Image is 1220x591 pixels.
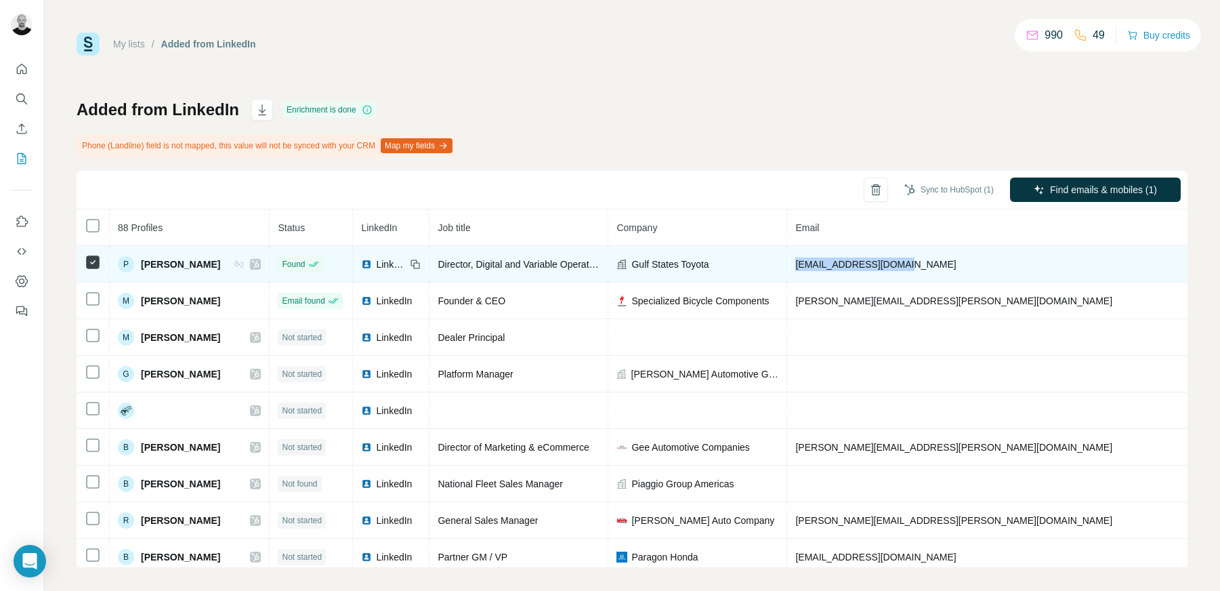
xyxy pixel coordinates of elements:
[118,366,134,382] div: G
[282,405,322,417] span: Not started
[376,550,412,564] span: LinkedIn
[113,39,145,49] a: My lists
[631,441,749,454] span: Gee Automotive Companies
[282,331,322,344] span: Not started
[438,222,470,233] span: Job title
[282,551,322,563] span: Not started
[795,222,819,233] span: Email
[282,478,317,490] span: Not found
[141,441,220,454] span: [PERSON_NAME]
[895,180,1003,200] button: Sync to HubSpot (1)
[11,299,33,323] button: Feedback
[631,294,769,308] span: Specialized Bicycle Components
[11,117,33,141] button: Enrich CSV
[118,512,134,529] div: R
[795,259,956,270] span: [EMAIL_ADDRESS][DOMAIN_NAME]
[361,369,372,380] img: LinkedIn logo
[141,258,220,271] span: [PERSON_NAME]
[616,515,627,526] img: company-logo
[616,222,657,233] span: Company
[11,87,33,111] button: Search
[361,478,372,489] img: LinkedIn logo
[631,367,779,381] span: [PERSON_NAME] Automotive Group
[282,368,322,380] span: Not started
[141,367,220,381] span: [PERSON_NAME]
[438,259,606,270] span: Director, Digital and Variable Operations
[631,514,774,527] span: [PERSON_NAME] Auto Company
[1127,26,1190,45] button: Buy credits
[11,146,33,171] button: My lists
[11,57,33,81] button: Quick start
[361,552,372,563] img: LinkedIn logo
[161,37,256,51] div: Added from LinkedIn
[376,294,412,308] span: LinkedIn
[141,514,220,527] span: [PERSON_NAME]
[118,222,163,233] span: 88 Profiles
[11,269,33,293] button: Dashboard
[141,294,220,308] span: [PERSON_NAME]
[282,102,377,118] div: Enrichment is done
[77,33,100,56] img: Surfe Logo
[381,138,453,153] button: Map my fields
[282,258,305,270] span: Found
[11,14,33,35] img: Avatar
[11,239,33,264] button: Use Surfe API
[361,295,372,306] img: LinkedIn logo
[438,478,562,489] span: National Fleet Sales Manager
[376,477,412,491] span: LinkedIn
[438,552,507,563] span: Partner GM / VP
[361,442,372,453] img: LinkedIn logo
[361,515,372,526] img: LinkedIn logo
[282,441,322,453] span: Not started
[152,37,154,51] li: /
[11,209,33,234] button: Use Surfe on LinkedIn
[631,550,698,564] span: Paragon Honda
[118,293,134,309] div: M
[795,552,956,563] span: [EMAIL_ADDRESS][DOMAIN_NAME]
[616,552,627,563] img: company-logo
[118,329,134,346] div: M
[1045,27,1063,43] p: 990
[376,258,406,271] span: LinkedIn
[141,477,220,491] span: [PERSON_NAME]
[438,295,505,306] span: Founder & CEO
[141,550,220,564] span: [PERSON_NAME]
[361,259,372,270] img: LinkedIn logo
[438,332,505,343] span: Dealer Principal
[1093,27,1105,43] p: 49
[376,367,412,381] span: LinkedIn
[795,515,1112,526] span: [PERSON_NAME][EMAIL_ADDRESS][PERSON_NAME][DOMAIN_NAME]
[631,477,734,491] span: Piaggio Group Americas
[616,295,627,306] img: company-logo
[616,442,627,453] img: company-logo
[282,514,322,527] span: Not started
[376,441,412,454] span: LinkedIn
[14,545,46,577] div: Open Intercom Messenger
[278,222,305,233] span: Status
[282,295,324,307] span: Email found
[118,549,134,565] div: B
[77,134,455,157] div: Phone (Landline) field is not mapped, this value will not be synced with your CRM
[1050,183,1157,197] span: Find emails & mobiles (1)
[795,442,1112,453] span: [PERSON_NAME][EMAIL_ADDRESS][PERSON_NAME][DOMAIN_NAME]
[376,331,412,344] span: LinkedIn
[118,476,134,492] div: B
[376,404,412,417] span: LinkedIn
[376,514,412,527] span: LinkedIn
[438,515,538,526] span: General Sales Manager
[1010,178,1181,202] button: Find emails & mobiles (1)
[438,442,589,453] span: Director of Marketing & eCommerce
[361,405,372,416] img: LinkedIn logo
[631,258,709,271] span: Gulf States Toyota
[795,295,1112,306] span: [PERSON_NAME][EMAIL_ADDRESS][PERSON_NAME][DOMAIN_NAME]
[118,439,134,455] div: B
[361,332,372,343] img: LinkedIn logo
[118,256,134,272] div: P
[438,369,513,380] span: Platform Manager
[141,331,220,344] span: [PERSON_NAME]
[77,99,239,121] h1: Added from LinkedIn
[361,222,397,233] span: LinkedIn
